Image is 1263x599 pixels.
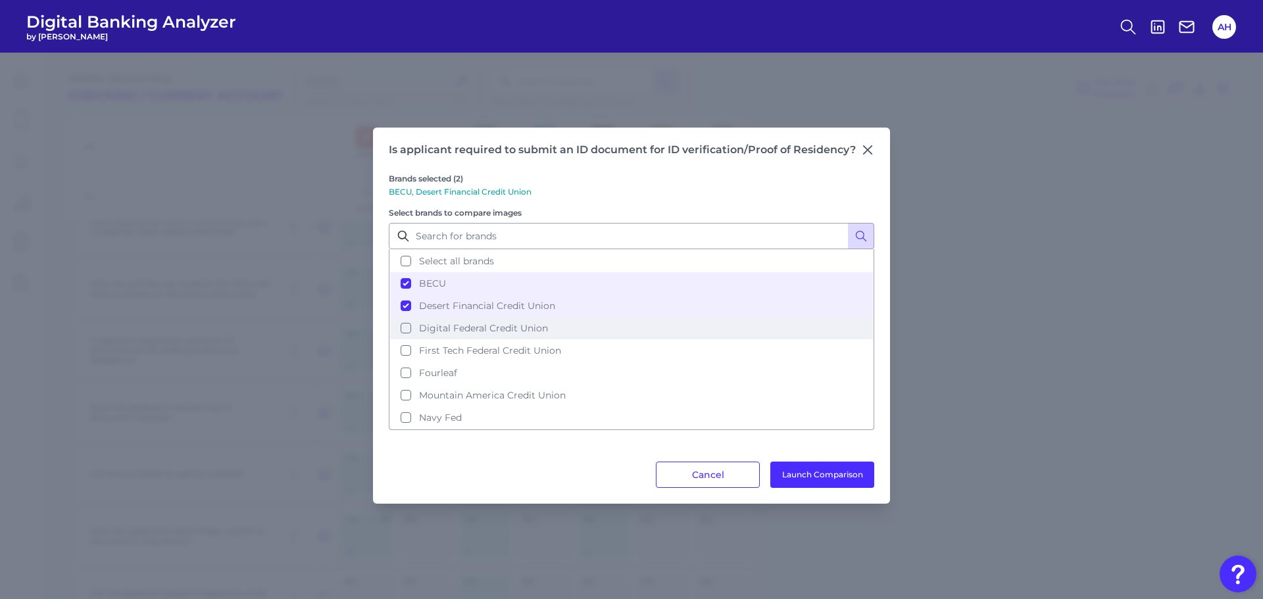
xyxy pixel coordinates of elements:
[419,345,561,356] span: First Tech Federal Credit Union
[419,322,548,334] span: Digital Federal Credit Union
[389,187,851,197] p: BECU, Desert Financial Credit Union
[390,384,873,406] button: Mountain America Credit Union
[390,406,873,429] button: Navy Fed
[419,255,494,267] span: Select all brands
[656,462,760,488] button: Cancel
[419,412,462,423] span: Navy Fed
[26,12,236,32] span: Digital Banking Analyzer
[1212,15,1236,39] button: AH
[390,250,873,272] button: Select all brands
[1220,556,1256,592] button: Open Resource Center
[390,272,873,295] button: BECU
[389,208,522,218] label: Select brands to compare images
[770,462,874,488] button: Launch Comparison
[26,32,236,41] span: by [PERSON_NAME]
[419,389,566,401] span: Mountain America Credit Union
[390,317,873,339] button: Digital Federal Credit Union
[390,362,873,384] button: Fourleaf
[389,223,874,249] input: Search for brands
[419,300,555,312] span: Desert Financial Credit Union
[389,143,856,156] div: Is applicant required to submit an ID document for ID verification/Proof of Residency?
[419,367,457,379] span: Fourleaf
[390,295,873,317] button: Desert Financial Credit Union
[390,339,873,362] button: First Tech Federal Credit Union
[389,174,463,183] label: Brands selected (2)
[419,277,446,289] span: BECU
